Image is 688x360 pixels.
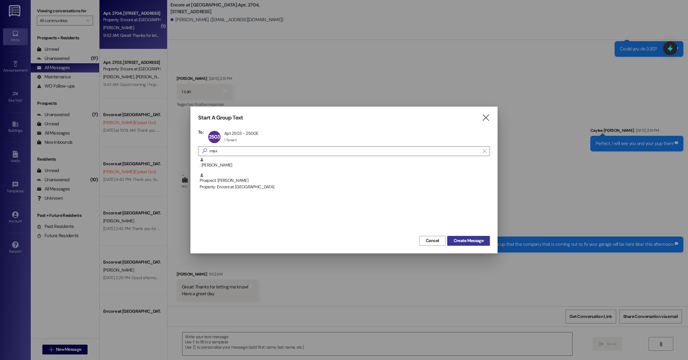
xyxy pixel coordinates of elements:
i:  [483,149,486,154]
span: 2503 [209,134,220,140]
h3: Start A Group Text [198,114,243,121]
div: Property: Encore at [GEOGRAPHIC_DATA] [200,184,490,190]
div: Prospect: [PERSON_NAME] [200,173,490,190]
div: 1 Tenant [224,138,237,143]
div: Apt 2503 - 2500E [224,131,259,136]
div: : [PERSON_NAME] [198,158,490,173]
span: Create Message [454,237,483,244]
div: : [PERSON_NAME] [200,158,490,168]
span: Cancel [426,237,439,244]
h3: To: [198,129,204,135]
i:  [482,115,490,121]
button: Clear text [480,147,490,156]
div: Prospect: [PERSON_NAME]Property: Encore at [GEOGRAPHIC_DATA] [198,173,490,188]
button: Create Message [447,236,490,246]
i:  [200,148,209,154]
input: Search for any contact or apartment [209,147,480,155]
button: Cancel [419,236,446,246]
